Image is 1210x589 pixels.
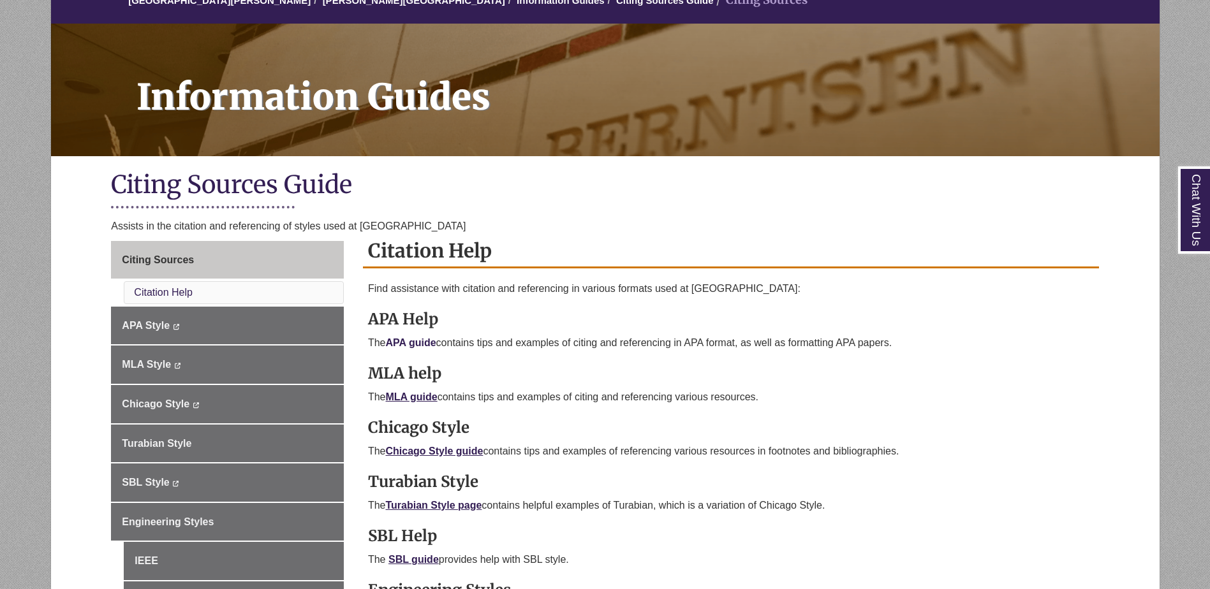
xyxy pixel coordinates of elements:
a: MLA guide [386,391,438,402]
a: APA Style [111,307,344,345]
a: IEEE [124,542,344,580]
a: MLA Style [111,345,344,384]
a: Turabian Style page [386,500,482,511]
a: Citation Help [134,287,193,298]
strong: SBL Help [368,526,437,546]
p: The contains tips and examples of citing and referencing various resources. [368,389,1094,405]
strong: MLA help [368,363,441,383]
span: SBL Style [122,477,169,488]
span: Assists in the citation and referencing of styles used at [GEOGRAPHIC_DATA] [111,221,466,231]
i: This link opens in a new window [174,363,181,368]
h1: Citing Sources Guide [111,169,1098,203]
span: Chicago Style [122,398,189,409]
strong: APA Help [368,309,438,329]
a: APA guide [386,337,436,348]
i: This link opens in a new window [172,324,179,330]
span: Citing Sources [122,254,194,265]
a: SBL Style [111,463,344,502]
span: MLA Style [122,359,171,370]
h2: Citation Help [363,235,1099,268]
a: Information Guides [51,24,1160,156]
p: The provides help with SBL style. [368,552,1094,567]
i: This link opens in a new window [172,481,179,486]
span: Turabian Style [122,438,191,449]
span: APA Style [122,320,170,331]
p: The contains helpful examples of Turabian, which is a variation of Chicago Style. [368,498,1094,513]
strong: Chicago Style [368,418,469,437]
i: This link opens in a new window [193,402,200,408]
p: Find assistance with citation and referencing in various formats used at [GEOGRAPHIC_DATA]: [368,281,1094,296]
strong: Turabian Style [368,472,478,491]
a: Citing Sources [111,241,344,279]
p: The contains tips and examples of referencing various resources in footnotes and bibliographies. [368,444,1094,459]
h1: Information Guides [122,24,1160,140]
a: Chicago Style guide [386,446,483,456]
p: The contains tips and examples of citing and referencing in APA format, as well as formatting APA... [368,335,1094,351]
a: Turabian Style [111,425,344,463]
span: Engineering Styles [122,516,214,527]
a: SBL guide [388,554,439,565]
a: Engineering Styles [111,503,344,541]
a: Chicago Style [111,385,344,423]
